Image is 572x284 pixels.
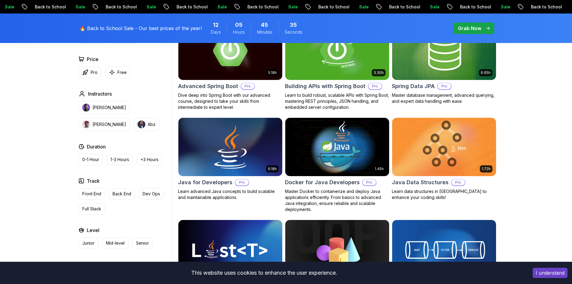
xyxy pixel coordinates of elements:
[285,178,360,187] h2: Docker for Java Developers
[78,188,105,200] button: Front End
[285,21,389,110] a: Building APIs with Spring Boot card3.30hBuilding APIs with Spring BootProLearn to build robust, s...
[141,157,159,163] p: +3 Hours
[17,4,36,10] p: Sale
[268,70,277,75] p: 5.18h
[235,21,243,29] span: 5 Hours
[110,157,129,163] p: 1-3 Hours
[139,188,164,200] button: Dev Ops
[82,206,101,212] p: Full Stack
[368,83,382,89] p: Pro
[392,178,449,187] h2: Java Data Structures
[148,121,156,127] p: Abz
[213,21,219,29] span: 12 Days
[78,101,130,114] button: instructor img[PERSON_NAME]
[82,157,99,163] p: 0-1 Hour
[285,118,389,212] a: Docker for Java Developers card1.45hDocker for Java DevelopersProMaster Docker to containerize an...
[178,92,283,110] p: Dive deep into Spring Boot with our advanced course, designed to take your skills from intermedia...
[260,4,301,10] p: Back to School
[392,118,496,176] img: Java Data Structures card
[80,25,202,32] p: 🔥 Back to School Sale - Our best prices of the year!
[178,21,283,110] a: Advanced Spring Boot card5.18hAdvanced Spring BootProDive deep into Spring Boot with our advanced...
[113,191,131,197] p: Back End
[82,121,90,128] img: instructor img
[392,188,496,200] p: Learn data structures in [GEOGRAPHIC_DATA] to enhance your coding skills!
[374,70,384,75] p: 3.30h
[392,22,496,80] img: Spring Data JPA card
[159,4,178,10] p: Sale
[143,191,160,197] p: Dev Ops
[134,118,159,131] button: instructor imgAbz
[261,21,268,29] span: 45 Minutes
[257,29,272,35] span: Minutes
[268,166,277,171] p: 9.18h
[285,220,389,278] img: Java Object Oriented Programming card
[301,4,320,10] p: Sale
[363,179,376,185] p: Pro
[458,25,481,32] p: Grab Now
[117,69,127,75] p: Free
[178,188,283,200] p: Learn advanced Java concepts to build scalable and maintainable applications.
[482,166,491,171] p: 1.72h
[371,4,391,10] p: Sale
[138,121,145,128] img: instructor img
[401,4,442,10] p: Back to School
[392,92,496,104] p: Master database management, advanced querying, and expert data handling with ease
[87,143,106,150] h2: Duration
[82,240,95,246] p: Junior
[178,82,238,90] h2: Advanced Spring Boot
[109,188,135,200] button: Back End
[87,56,98,63] h2: Price
[290,21,297,29] span: 35 Seconds
[285,118,389,176] img: Docker for Java Developers card
[392,82,435,90] h2: Spring Data JPA
[176,116,285,177] img: Java for Developers card
[392,118,496,200] a: Java Data Structures card1.72hJava Data StructuresProLearn data structures in [GEOGRAPHIC_DATA] t...
[230,4,249,10] p: Sale
[472,4,513,10] p: Back to School
[178,118,283,200] a: Java for Developers card9.18hJava for DevelopersProLearn advanced Java concepts to build scalable...
[105,66,131,78] button: Free
[78,118,130,131] button: instructor img[PERSON_NAME]
[88,4,107,10] p: Sale
[233,29,245,35] span: Hours
[107,154,133,165] button: 1-3 Hours
[178,220,282,278] img: Java Generics card
[189,4,230,10] p: Back to School
[375,166,384,171] p: 1.45h
[285,22,389,80] img: Building APIs with Spring Boot card
[452,179,465,185] p: Pro
[392,220,496,278] img: Java Streams card
[241,83,254,89] p: Pro
[513,4,532,10] p: Sale
[285,29,302,35] span: Seconds
[178,178,232,187] h2: Java for Developers
[442,4,462,10] p: Sale
[533,268,567,278] button: Accept cookies
[82,191,101,197] p: Front End
[91,69,98,75] p: Pro
[78,237,98,249] button: Junior
[132,237,153,249] button: Senior
[87,177,100,185] h2: Track
[82,104,90,111] img: instructor img
[211,29,221,35] span: Days
[102,237,129,249] button: Mid-level
[137,154,162,165] button: +3 Hours
[88,90,112,97] h2: Instructors
[106,240,125,246] p: Mid-level
[285,92,389,110] p: Learn to build robust, scalable APIs with Spring Boot, mastering REST principles, JSON handling, ...
[78,66,101,78] button: Pro
[92,105,126,111] p: [PERSON_NAME]
[118,4,159,10] p: Back to School
[178,22,282,80] img: Advanced Spring Boot card
[235,179,249,185] p: Pro
[392,21,496,104] a: Spring Data JPA card6.65hNEWSpring Data JPAProMaster database management, advanced querying, and ...
[438,83,451,89] p: Pro
[47,4,88,10] p: Back to School
[92,121,126,127] p: [PERSON_NAME]
[285,188,389,212] p: Master Docker to containerize and deploy Java applications efficiently. From basics to advanced J...
[331,4,371,10] p: Back to School
[5,266,524,279] div: This website uses cookies to enhance the user experience.
[78,154,103,165] button: 0-1 Hour
[285,82,365,90] h2: Building APIs with Spring Boot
